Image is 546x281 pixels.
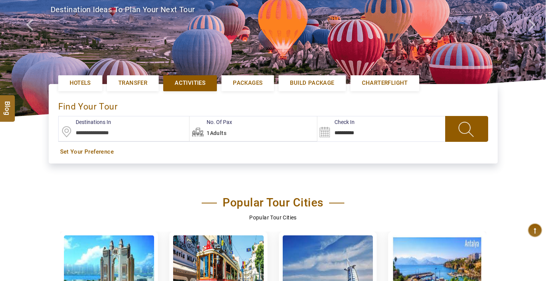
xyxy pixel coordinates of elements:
[59,118,111,126] label: Destinations In
[279,75,345,91] a: Build Package
[221,75,274,91] a: Packages
[58,94,488,116] div: find your Tour
[317,118,355,126] label: Check In
[163,75,217,91] a: Activities
[175,79,205,87] span: Activities
[58,75,102,91] a: Hotels
[233,79,263,87] span: Packages
[70,79,91,87] span: Hotels
[290,79,334,87] span: Build Package
[107,75,159,91] a: Transfer
[350,75,419,91] a: Charterflight
[3,101,13,108] span: Blog
[202,196,344,210] h2: Popular Tour Cities
[207,130,226,136] span: 1Adults
[118,79,147,87] span: Transfer
[60,213,486,222] p: Popular Tour Cities
[362,79,408,87] span: Charterflight
[60,148,486,156] a: Set Your Preference
[189,118,232,126] label: No. Of Pax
